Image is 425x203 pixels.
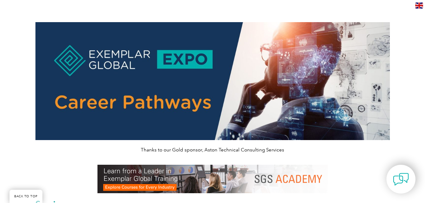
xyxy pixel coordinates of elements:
[35,22,390,140] img: career pathways
[393,171,409,187] img: contact-chat.png
[9,190,42,203] a: BACK TO TOP
[97,165,328,193] img: SGS
[415,3,423,9] img: en
[35,146,390,153] p: Thanks to our Gold sponsor, Aston Technical Consulting Services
